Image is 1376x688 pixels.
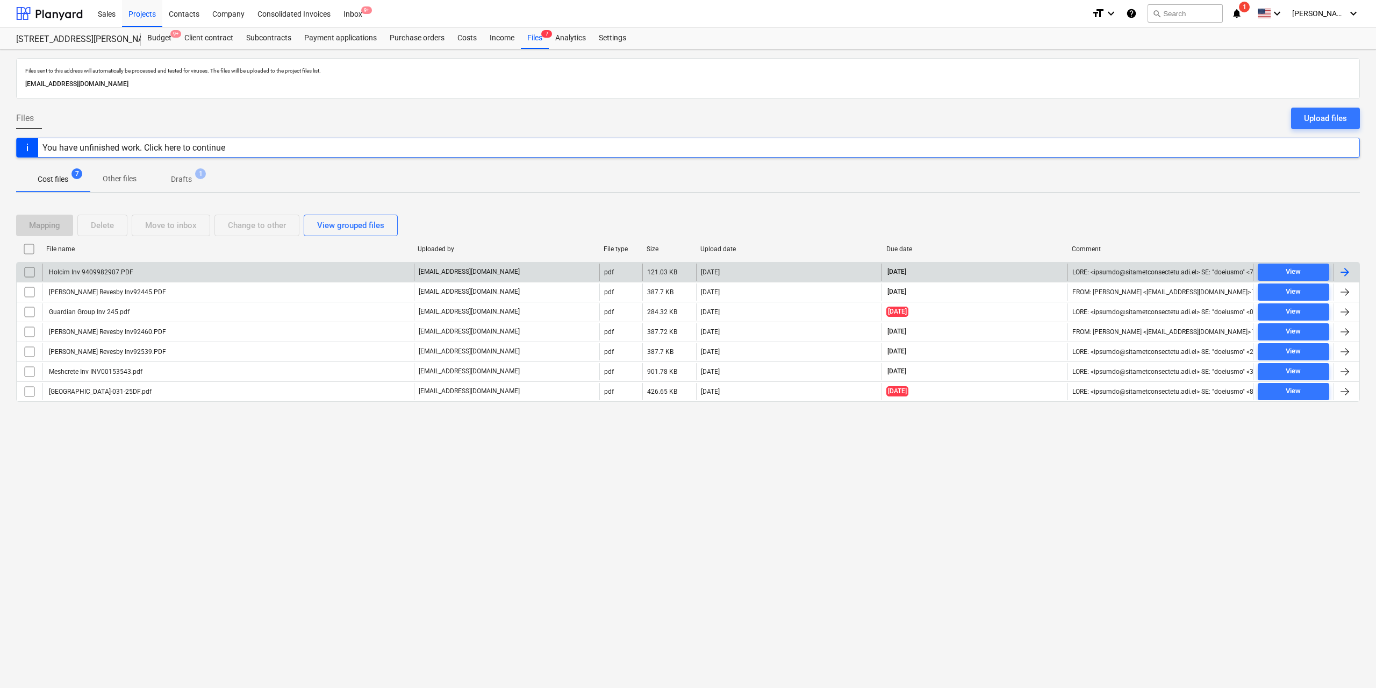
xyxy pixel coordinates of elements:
[1286,345,1301,358] div: View
[361,6,372,14] span: 9+
[178,27,240,49] a: Client contract
[483,27,521,49] a: Income
[47,308,130,316] div: Guardian Group Inv 245.pdf
[886,327,907,336] span: [DATE]
[604,308,614,316] div: pdf
[701,368,720,375] div: [DATE]
[1258,383,1329,400] button: View
[1291,108,1360,129] button: Upload files
[1286,365,1301,378] div: View
[1148,4,1223,23] button: Search
[1258,264,1329,281] button: View
[419,347,520,356] p: [EMAIL_ADDRESS][DOMAIN_NAME]
[549,27,592,49] a: Analytics
[1304,111,1347,125] div: Upload files
[419,267,520,276] p: [EMAIL_ADDRESS][DOMAIN_NAME]
[886,307,908,317] span: [DATE]
[1258,363,1329,380] button: View
[886,347,907,356] span: [DATE]
[604,268,614,276] div: pdf
[1231,7,1242,20] i: notifications
[141,27,178,49] div: Budget
[42,143,225,153] div: You have unfinished work. Click here to continue
[47,368,142,375] div: Meshcrete Inv INV00153543.pdf
[317,218,384,232] div: View grouped files
[16,112,34,125] span: Files
[1258,283,1329,301] button: View
[1152,9,1161,18] span: search
[1292,9,1346,18] span: [PERSON_NAME]
[604,288,614,296] div: pdf
[25,67,1351,74] p: Files sent to this address will automatically be processed and tested for viruses. The files will...
[47,388,152,395] div: [GEOGRAPHIC_DATA]-031-25DF.pdf
[1239,2,1250,12] span: 1
[1105,7,1117,20] i: keyboard_arrow_down
[647,388,677,395] div: 426.65 KB
[451,27,483,49] a: Costs
[1271,7,1284,20] i: keyboard_arrow_down
[886,267,907,276] span: [DATE]
[240,27,298,49] a: Subcontracts
[195,168,206,179] span: 1
[47,328,166,336] div: [PERSON_NAME] Revesby Inv92460.PDF
[700,245,878,253] div: Upload date
[383,27,451,49] a: Purchase orders
[16,34,128,45] div: [STREET_ADDRESS][PERSON_NAME]
[170,30,181,38] span: 9+
[701,328,720,336] div: [DATE]
[304,215,398,236] button: View grouped files
[1092,7,1105,20] i: format_size
[521,27,549,49] div: Files
[298,27,383,49] a: Payment applications
[1322,636,1376,688] iframe: Chat Widget
[604,348,614,356] div: pdf
[1286,266,1301,278] div: View
[419,287,520,296] p: [EMAIL_ADDRESS][DOMAIN_NAME]
[1347,7,1360,20] i: keyboard_arrow_down
[103,173,137,185] p: Other files
[604,368,614,375] div: pdf
[71,168,82,179] span: 7
[47,268,133,276] div: Holcim Inv 9409982907.PDF
[604,245,638,253] div: File type
[701,308,720,316] div: [DATE]
[886,245,1064,253] div: Due date
[647,245,692,253] div: Size
[1258,323,1329,341] button: View
[647,348,673,356] div: 387.7 KB
[418,245,595,253] div: Uploaded by
[701,388,720,395] div: [DATE]
[701,268,720,276] div: [DATE]
[1286,325,1301,338] div: View
[38,174,68,185] p: Cost files
[47,348,166,356] div: [PERSON_NAME] Revesby Inv92539.PDF
[171,174,192,185] p: Drafts
[1258,343,1329,360] button: View
[1126,7,1137,20] i: Knowledge base
[541,30,552,38] span: 7
[604,328,614,336] div: pdf
[1286,385,1301,398] div: View
[701,348,720,356] div: [DATE]
[701,288,720,296] div: [DATE]
[647,328,677,336] div: 387.72 KB
[46,245,409,253] div: File name
[1258,303,1329,321] button: View
[419,327,520,336] p: [EMAIL_ADDRESS][DOMAIN_NAME]
[1072,245,1249,253] div: Comment
[1286,286,1301,298] div: View
[419,387,520,396] p: [EMAIL_ADDRESS][DOMAIN_NAME]
[25,79,1351,90] p: [EMAIL_ADDRESS][DOMAIN_NAME]
[604,388,614,395] div: pdf
[647,308,677,316] div: 284.32 KB
[592,27,633,49] a: Settings
[47,288,166,296] div: [PERSON_NAME] Revesby Inv92445.PDF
